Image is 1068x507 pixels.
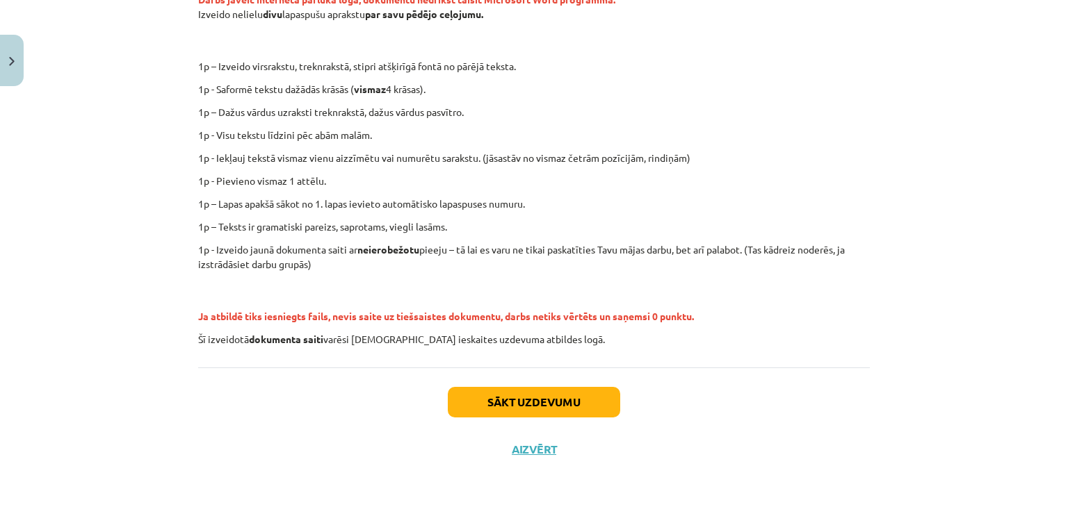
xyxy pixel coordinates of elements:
strong: neierobežotu [357,243,419,256]
p: 1p – Lapas apakšā sākot no 1. lapas ievieto automātisko lapaspuses numuru. [198,197,870,211]
p: 1p - Visu tekstu līdzini pēc abām malām. [198,128,870,142]
p: 1p – Teksts ir gramatiski pareizs, saprotams, viegli lasāms. [198,219,870,234]
img: icon-close-lesson-0947bae3869378f0d4975bcd49f059093ad1ed9edebbc8119c70593378902aed.svg [9,57,15,66]
strong: divu [263,8,282,20]
p: 1p - Pievieno vismaz 1 attēlu. [198,174,870,188]
strong: vismaz [354,83,386,95]
button: Aizvērt [508,442,560,456]
strong: dokumenta saiti [249,333,323,345]
p: 1p - Iekļauj tekstā vismaz vienu aizzīmētu vai numurētu sarakstu. (jāsastāv no vismaz četrām pozī... [198,151,870,165]
strong: par savu pēdējo ceļojumu. [365,8,483,20]
p: 1p - Izveido jaunā dokumenta saiti ar pieeju – tā lai es varu ne tikai paskatīties Tavu mājas dar... [198,242,870,272]
button: Sākt uzdevumu [448,387,620,417]
p: Šī izveidotā varēsi [DEMOGRAPHIC_DATA] ieskaites uzdevuma atbildes logā. [198,332,870,347]
p: 1p – Izveido virsrakstu, treknrakstā, stipri atšķirīgā fontā no pārējā teksta. [277,59,883,74]
p: 1p – Dažus vārdus uzraksti treknrakstā, dažus vārdus pasvītro. [198,105,870,119]
p: 1p - Saformē tekstu dažādās krāsās ( 4 krāsas). [198,82,870,97]
span: Ja atbildē tiks iesniegts fails, nevis saite uz tiešsaistes dokumentu, darbs netiks vērtēts un sa... [198,310,694,322]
